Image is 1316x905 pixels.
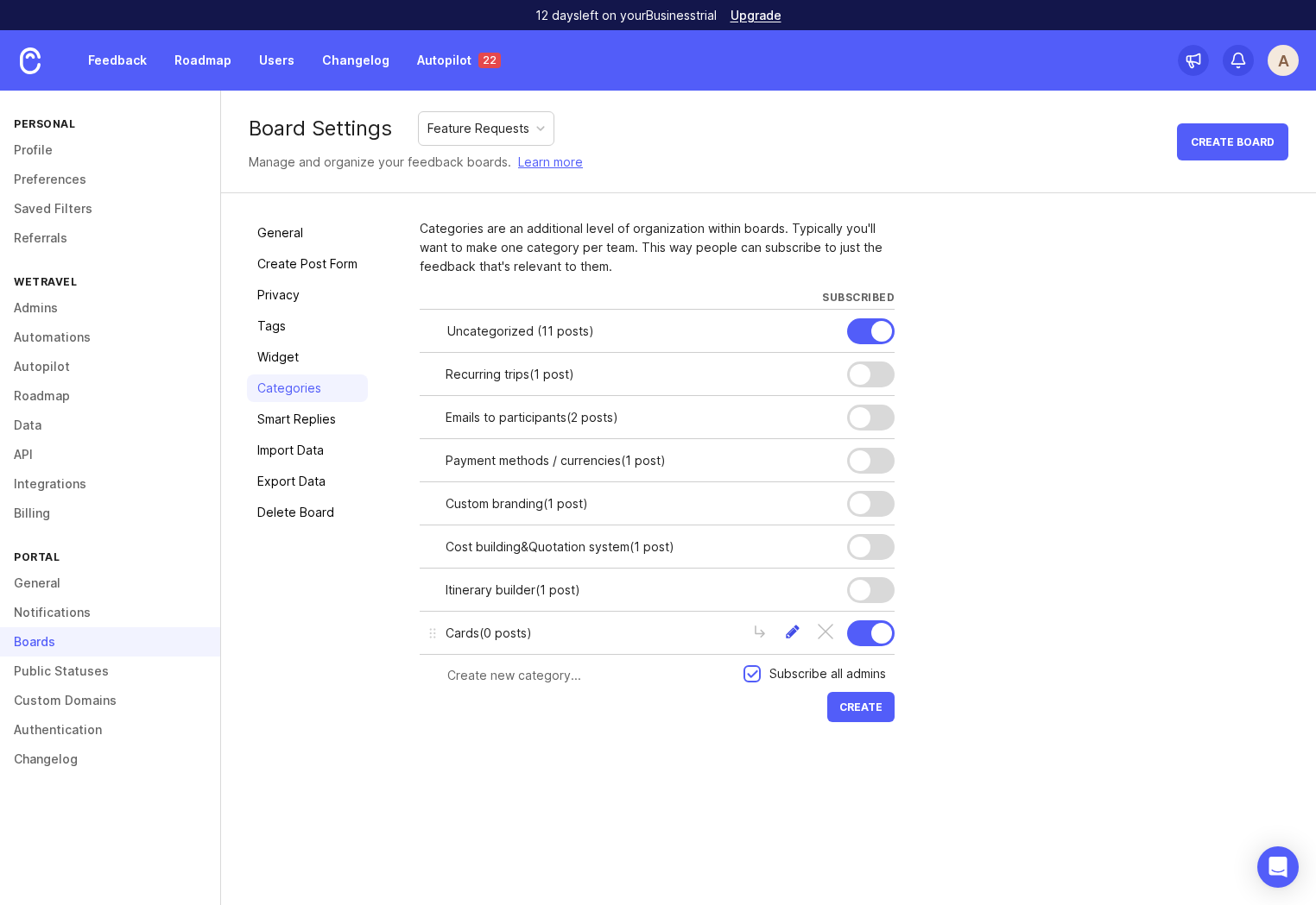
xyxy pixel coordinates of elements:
[247,219,368,247] a: General
[839,701,883,713] span: Create
[420,219,895,276] div: Categories are an additional level of organization within boards. Typically you'll want to make o...
[447,322,833,341] div: Uncategorized ( 11 posts )
[247,374,368,402] a: Categories
[483,53,497,67] p: 22
[247,250,368,278] a: Create Post Form
[446,494,833,513] div: Custom branding ( 1 post )
[446,624,735,643] div: Cards ( 0 posts )
[822,290,895,305] div: Subscribed
[407,45,511,76] a: Autopilot 22
[1268,45,1299,76] button: A
[446,408,833,427] div: Emails to participants ( 2 posts )
[247,281,368,309] a: Privacy
[20,47,41,74] img: Canny Home
[535,7,717,24] p: 12 days left on your Business trial
[247,437,368,464] a: Import Data
[247,405,368,433] a: Smart Replies
[769,664,886,683] div: Subscribe all admins
[249,118,392,139] div: Board Settings
[427,119,529,138] div: Feature Requests
[312,45,400,76] a: Changelog
[446,581,833,600] div: Itinerary builder ( 1 post )
[1191,135,1275,148] span: Create Board
[1177,123,1288,160] button: Create Board
[447,666,733,685] input: Create new category...
[446,365,833,384] div: Recurring trips ( 1 post )
[247,312,368,340] a: Tags
[446,451,833,470] div: Payment methods / currencies ( 1 post )
[78,45,157,76] a: Feedback
[446,537,833,556] div: Cost building&Quotation system ( 1 post )
[249,45,305,76] a: Users
[731,9,781,22] a: Upgrade
[247,499,368,526] a: Delete Board
[1257,846,1299,888] div: Open Intercom Messenger
[164,45,242,76] a: Roadmap
[247,468,368,495] a: Export Data
[827,692,895,722] button: Create
[247,343,368,371] a: Widget
[518,153,583,172] a: Learn more
[249,153,583,172] div: Manage and organize your feedback boards.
